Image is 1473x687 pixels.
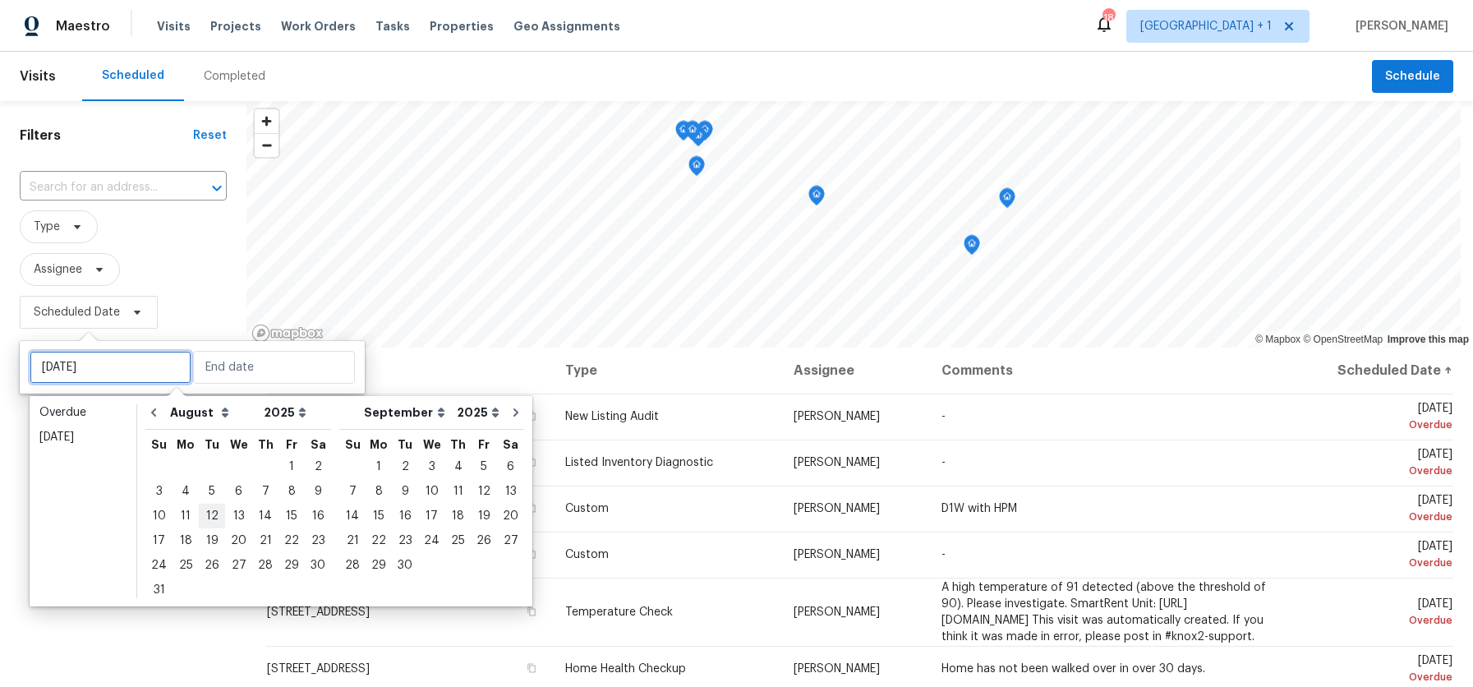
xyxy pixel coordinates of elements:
[471,529,497,552] div: 26
[255,109,278,133] button: Zoom in
[471,504,497,528] div: Fri Sep 19 2025
[339,553,366,578] div: Sun Sep 28 2025
[445,480,471,503] div: 11
[173,554,199,577] div: 25
[305,505,331,528] div: 16
[267,606,370,618] span: [STREET_ADDRESS]
[345,439,361,450] abbr: Sunday
[366,554,392,577] div: 29
[565,663,686,675] span: Home Health Checkup
[173,479,199,504] div: Mon Aug 04 2025
[145,504,173,528] div: Sun Aug 10 2025
[225,480,252,503] div: 6
[145,578,173,602] div: Sun Aug 31 2025
[697,121,713,146] div: Map marker
[258,439,274,450] abbr: Thursday
[497,504,524,528] div: Sat Sep 20 2025
[1284,348,1453,394] th: Scheduled Date ↑
[225,554,252,577] div: 27
[366,479,392,504] div: Mon Sep 08 2025
[102,67,164,84] div: Scheduled
[252,479,278,504] div: Thu Aug 07 2025
[445,454,471,479] div: Thu Sep 04 2025
[145,553,173,578] div: Sun Aug 24 2025
[375,21,410,32] span: Tasks
[173,529,199,552] div: 18
[366,504,392,528] div: Mon Sep 15 2025
[445,455,471,478] div: 4
[339,505,366,528] div: 14
[1102,10,1114,26] div: 18
[366,553,392,578] div: Mon Sep 29 2025
[205,439,219,450] abbr: Tuesday
[478,439,490,450] abbr: Friday
[1372,60,1453,94] button: Schedule
[471,505,497,528] div: 19
[305,504,331,528] div: Sat Aug 16 2025
[392,528,418,553] div: Tue Sep 23 2025
[1297,463,1452,479] div: Overdue
[305,455,331,478] div: 2
[392,553,418,578] div: Tue Sep 30 2025
[392,504,418,528] div: Tue Sep 16 2025
[305,528,331,553] div: Sat Aug 23 2025
[278,504,305,528] div: Fri Aug 15 2025
[497,480,524,503] div: 13
[34,400,132,597] ul: Date picker shortcuts
[145,479,173,504] div: Sun Aug 03 2025
[266,348,552,394] th: Address
[34,219,60,235] span: Type
[392,479,418,504] div: Tue Sep 09 2025
[941,663,1205,675] span: Home has not been walked over in over 30 days.
[471,528,497,553] div: Fri Sep 26 2025
[366,480,392,503] div: 8
[1388,334,1469,345] a: Improve this map
[497,454,524,479] div: Sat Sep 06 2025
[941,503,1017,514] span: D1W with HPM
[278,554,305,577] div: 29
[30,351,191,384] input: Sat, Jan 01
[225,505,252,528] div: 13
[39,429,127,445] div: [DATE]
[524,604,539,619] button: Copy Address
[392,454,418,479] div: Tue Sep 02 2025
[1297,509,1452,525] div: Overdue
[199,480,225,503] div: 5
[281,18,356,35] span: Work Orders
[204,68,265,85] div: Completed
[794,503,880,514] span: [PERSON_NAME]
[941,549,946,560] span: -
[445,504,471,528] div: Thu Sep 18 2025
[157,18,191,35] span: Visits
[445,505,471,528] div: 18
[398,439,412,450] abbr: Tuesday
[565,503,609,514] span: Custom
[251,324,324,343] a: Mapbox homepage
[339,529,366,552] div: 21
[145,579,173,602] div: 31
[1297,669,1452,685] div: Overdue
[418,454,445,479] div: Wed Sep 03 2025
[199,528,225,553] div: Tue Aug 19 2025
[808,186,825,211] div: Map marker
[504,396,528,429] button: Go to next month
[1297,403,1452,433] span: [DATE]
[252,529,278,552] div: 21
[366,529,392,552] div: 22
[278,455,305,478] div: 1
[366,528,392,553] div: Mon Sep 22 2025
[370,439,388,450] abbr: Monday
[1349,18,1448,35] span: [PERSON_NAME]
[565,457,713,468] span: Listed Inventory Diagnostic
[39,404,127,421] div: Overdue
[246,101,1461,348] canvas: Map
[794,549,880,560] span: [PERSON_NAME]
[255,134,278,157] span: Zoom out
[141,396,166,429] button: Go to previous month
[252,553,278,578] div: Thu Aug 28 2025
[151,439,167,450] abbr: Sunday
[999,188,1015,214] div: Map marker
[941,582,1266,643] span: A high temperature of 91 detected (above the threshold of 90). Please investigate. SmartRent Unit...
[780,348,928,394] th: Assignee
